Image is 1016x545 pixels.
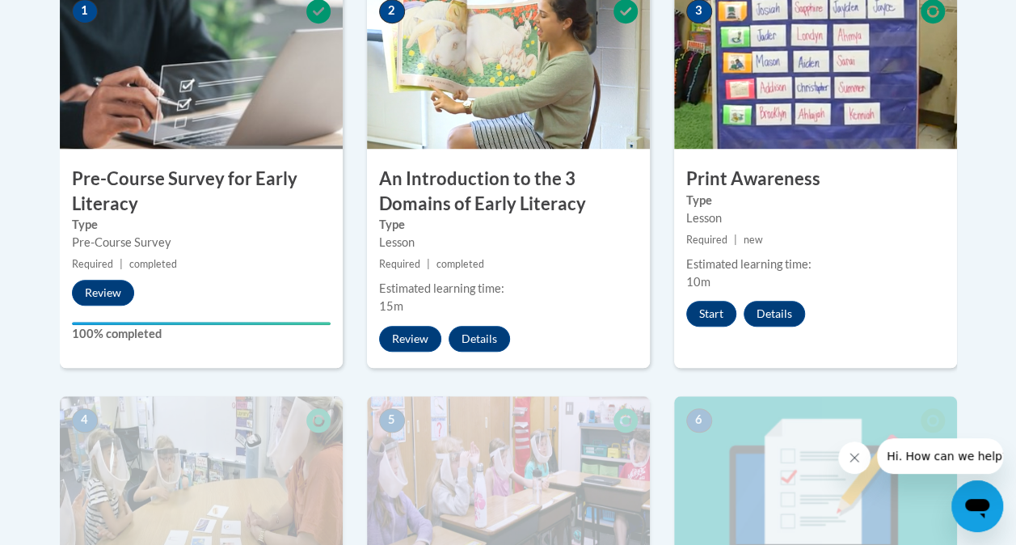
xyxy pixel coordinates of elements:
[72,408,98,433] span: 4
[379,234,638,251] div: Lesson
[60,167,343,217] h3: Pre-Course Survey for Early Literacy
[744,234,763,246] span: new
[877,438,1003,474] iframe: Message from company
[379,299,403,313] span: 15m
[686,192,945,209] label: Type
[436,258,484,270] span: completed
[379,258,420,270] span: Required
[72,280,134,306] button: Review
[72,234,331,251] div: Pre-Course Survey
[72,216,331,234] label: Type
[72,322,331,325] div: Your progress
[838,441,871,474] iframe: Close message
[379,326,441,352] button: Review
[674,167,957,192] h3: Print Awareness
[72,325,331,343] label: 100% completed
[427,258,430,270] span: |
[120,258,123,270] span: |
[367,167,650,217] h3: An Introduction to the 3 Domains of Early Literacy
[10,11,131,24] span: Hi. How can we help?
[686,301,736,327] button: Start
[686,275,710,289] span: 10m
[686,209,945,227] div: Lesson
[129,258,177,270] span: completed
[686,408,712,433] span: 6
[686,234,727,246] span: Required
[72,258,113,270] span: Required
[449,326,510,352] button: Details
[686,256,945,273] div: Estimated learning time:
[379,216,638,234] label: Type
[744,301,805,327] button: Details
[951,480,1003,532] iframe: Button to launch messaging window
[379,408,405,433] span: 5
[379,280,638,298] div: Estimated learning time:
[734,234,737,246] span: |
